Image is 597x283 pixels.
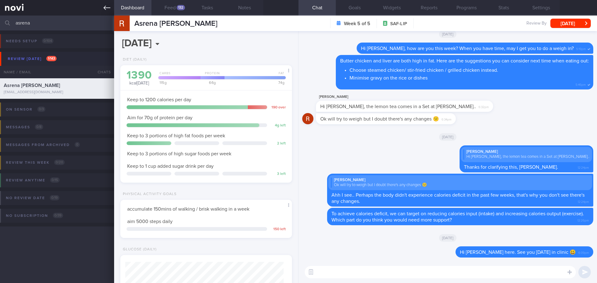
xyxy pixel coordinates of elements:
[464,165,558,170] span: Thanks for clarifying this, [PERSON_NAME].
[120,192,177,197] div: Physical Activity Goals
[156,81,201,84] div: 115 g
[75,142,80,147] span: 0
[578,164,589,170] span: 12:24pm
[127,97,191,102] span: Keep to 1200 calories per day
[4,141,81,149] div: Messages from Archived
[442,116,451,122] span: 6:34pm
[344,21,370,27] strong: Week 5 of 5
[270,172,286,176] div: 3 left
[550,19,591,28] button: [DATE]
[6,55,58,63] div: Review [DATE]
[349,73,589,81] li: Minimise gravy on the rice or dishes
[270,227,286,232] div: 150 left
[320,104,476,109] span: Hi [PERSON_NAME], the lemon tea comes in a Set at [PERSON_NAME]..
[526,21,547,26] span: Review By
[349,66,589,73] li: Choose steamed chicken/ stir-fried chicken / grilled chicken instead.
[223,81,286,84] div: 74 g
[4,158,66,167] div: Review this week
[576,45,586,51] span: 5:19pm
[127,70,152,86] div: kcal [DATE]
[37,107,45,112] span: 0 / 3
[127,115,192,120] span: Aim for 70g of protein per day
[270,105,286,110] div: 190 over
[463,149,590,154] div: [PERSON_NAME]
[4,123,45,131] div: Messages
[4,37,55,45] div: Needs setup
[460,250,576,255] span: Hi [PERSON_NAME] here. See you [DATE] in clinic 😃
[127,133,225,138] span: Keep to 3 portions of high fat foods per week
[439,30,457,38] span: [DATE]
[120,57,147,62] div: Diet (Daily)
[4,176,61,185] div: Review anytime
[4,212,65,220] div: No subscription
[156,71,201,79] div: Carbs
[120,247,157,252] div: Glucose (Daily)
[270,141,286,146] div: 2 left
[320,116,439,121] span: Ok will try to weigh but I doubt there's any changes 😕
[340,58,589,63] span: Butter chicken and liver are both high in fat. Here are the suggestions you can consider next tim...
[361,46,574,51] span: Hi [PERSON_NAME], how are you this week? When you have time, may I get you to do a weigh in?
[331,211,584,222] span: To achieve calories deficit, we can target on reducing calories input (intake) and increasing cal...
[390,21,407,27] span: SAF-LIP
[578,249,589,255] span: 6:09pm
[89,66,114,78] div: Chats
[199,81,225,84] div: 66 g
[50,195,59,200] span: 0 / 19
[134,20,217,27] span: Asrena [PERSON_NAME]
[42,38,53,43] span: 0 / 104
[270,123,286,128] div: 4 g left
[35,124,43,130] span: 0 / 8
[331,178,590,183] div: [PERSON_NAME]
[4,83,60,88] span: Asrena [PERSON_NAME]
[4,194,61,202] div: No review date
[577,217,589,223] span: 12:26pm
[578,198,589,204] span: 12:24pm
[177,5,185,10] div: 132
[331,193,585,204] span: Ahh I see.. Perhaps the body didn't experience calories deficit in the past few weeks, that's why...
[439,133,457,141] span: [DATE]
[331,183,590,188] div: Ok will try to weigh but I doubt there's any changes 😕
[127,164,214,169] span: Keep to 1 cup added sugar drink per day
[127,70,152,81] div: 1390
[127,207,249,212] span: accumulate 150mins of walking / brisk walking in a week
[316,93,512,101] div: [PERSON_NAME]
[46,56,57,61] span: 1 / 143
[53,213,63,218] span: 0 / 39
[4,105,47,114] div: On sensor
[576,81,586,87] span: 5:46pm
[479,103,489,109] span: 6:32pm
[439,234,457,242] span: [DATE]
[50,177,60,183] span: 0 / 15
[463,154,590,159] div: Hi [PERSON_NAME], the lemon tea comes in a Set at [PERSON_NAME]..
[4,90,110,95] div: [EMAIL_ADDRESS][DOMAIN_NAME]
[223,71,286,79] div: Fat
[199,71,225,79] div: Protein
[54,160,65,165] span: 0 / 20
[127,151,231,156] span: Keep to 3 portions of high sugar foods per week
[127,219,173,224] span: aim 5000 steps daily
